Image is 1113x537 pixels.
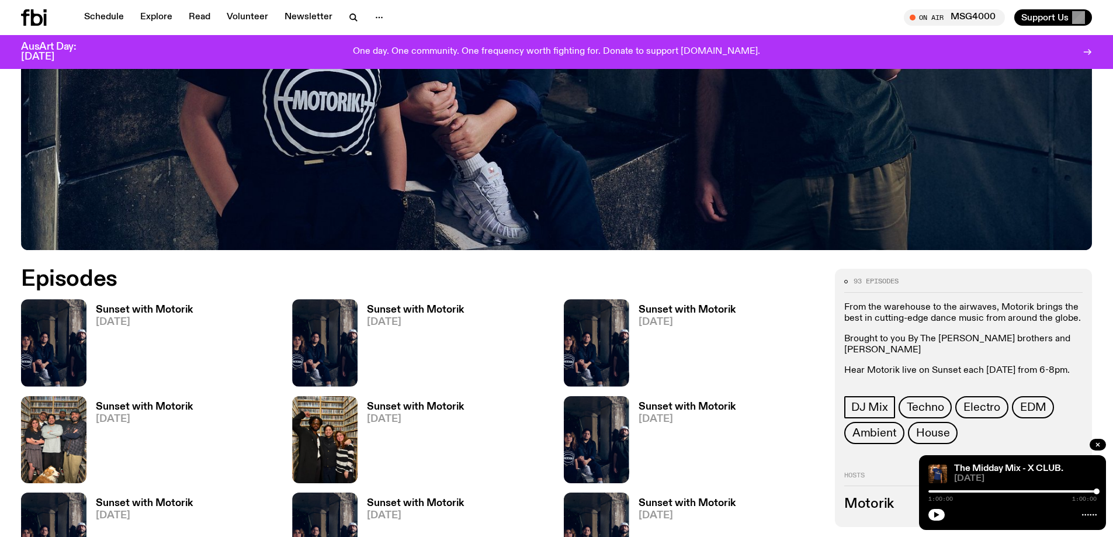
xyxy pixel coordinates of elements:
span: [DATE] [96,511,193,521]
span: DJ Mix [851,401,888,414]
span: Support Us [1021,12,1069,23]
a: House [908,422,958,444]
a: Sunset with Motorik[DATE] [358,305,464,386]
p: From the warehouse to the airwaves, Motorik brings the best in cutting-edge dance music from arou... [844,302,1083,324]
a: Read [182,9,217,26]
span: [DATE] [367,511,464,521]
p: Brought to you By The [PERSON_NAME] brothers and [PERSON_NAME] [844,334,1083,356]
p: One day. One community. One frequency worth fighting for. Donate to support [DOMAIN_NAME]. [353,47,760,57]
span: [DATE] [639,414,736,424]
h3: AusArt Day: [DATE] [21,42,96,62]
span: [DATE] [367,317,464,327]
h3: Sunset with Motorik [96,402,193,412]
span: 1:00:00 [1072,496,1097,502]
a: Techno [899,396,952,418]
h2: Episodes [21,269,730,290]
span: [DATE] [954,474,1097,483]
h3: Sunset with Motorik [367,402,464,412]
h3: Motorik [844,498,1083,511]
a: Newsletter [278,9,339,26]
span: Electro [963,401,1000,414]
span: EDM [1020,401,1046,414]
h3: Sunset with Motorik [96,498,193,508]
h3: Sunset with Motorik [639,402,736,412]
h3: Sunset with Motorik [367,305,464,315]
a: Sunset with Motorik[DATE] [358,402,464,483]
h3: Sunset with Motorik [639,498,736,508]
h3: Sunset with Motorik [367,498,464,508]
span: House [916,427,949,439]
a: Sunset with Motorik[DATE] [86,305,193,386]
a: Ambient [844,422,905,444]
a: Sunset with Motorik[DATE] [86,402,193,483]
span: [DATE] [367,414,464,424]
a: Electro [955,396,1008,418]
span: 1:00:00 [928,496,953,502]
button: Support Us [1014,9,1092,26]
h3: Sunset with Motorik [639,305,736,315]
a: Sunset with Motorik[DATE] [629,305,736,386]
span: [DATE] [639,317,736,327]
span: Ambient [852,427,897,439]
button: On AirMSG4000 [904,9,1005,26]
a: DJ Mix [844,396,895,418]
h2: Hosts [844,472,1083,486]
a: Volunteer [220,9,275,26]
span: [DATE] [639,511,736,521]
h3: Sunset with Motorik [96,305,193,315]
a: Explore [133,9,179,26]
p: Hear Motorik live on Sunset each [DATE] from 6-8pm. [844,365,1083,376]
a: The Midday Mix - X CLUB. [954,464,1063,473]
span: [DATE] [96,317,193,327]
span: [DATE] [96,414,193,424]
a: Sunset with Motorik[DATE] [629,402,736,483]
a: Schedule [77,9,131,26]
span: Techno [907,401,944,414]
span: 93 episodes [854,278,899,285]
a: EDM [1012,396,1054,418]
